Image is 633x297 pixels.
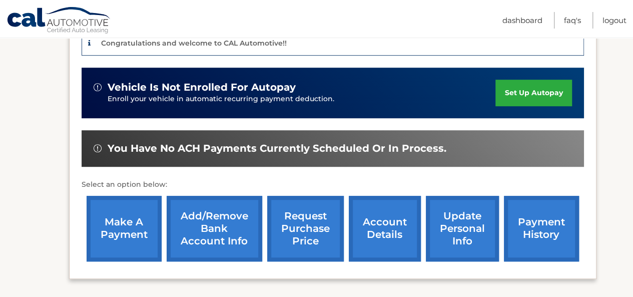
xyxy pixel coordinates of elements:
img: alert-white.svg [94,144,102,152]
p: Enroll your vehicle in automatic recurring payment deduction. [108,94,496,105]
a: Logout [602,12,626,29]
a: request purchase price [267,196,344,261]
a: make a payment [87,196,162,261]
a: set up autopay [495,80,571,106]
a: FAQ's [564,12,581,29]
a: update personal info [426,196,499,261]
p: Select an option below: [82,179,584,191]
span: vehicle is not enrolled for autopay [108,81,296,94]
a: Cal Automotive [7,7,112,36]
a: Add/Remove bank account info [167,196,262,261]
a: Dashboard [502,12,542,29]
p: Congratulations and welcome to CAL Automotive!! [101,39,287,48]
a: account details [349,196,421,261]
a: payment history [504,196,579,261]
img: alert-white.svg [94,83,102,91]
span: You have no ACH payments currently scheduled or in process. [108,142,446,155]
